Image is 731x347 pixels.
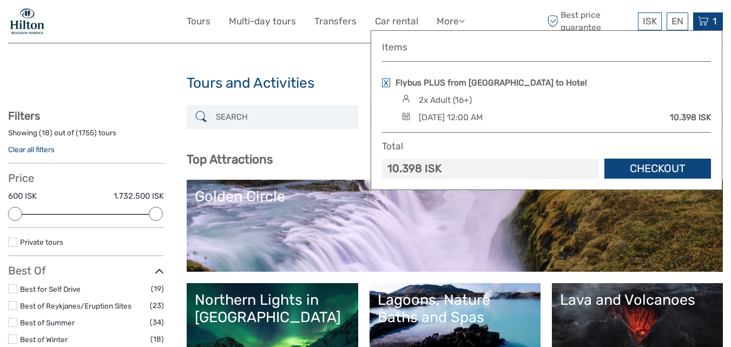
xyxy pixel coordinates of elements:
[195,291,350,326] div: Northern Lights in [GEOGRAPHIC_DATA]
[8,264,164,277] h3: Best Of
[15,19,122,28] p: We're away right now. Please check back later!
[114,191,164,202] label: 1.732.500 ISK
[396,77,587,89] a: Flybus PLUS from [GEOGRAPHIC_DATA] to Hotel
[195,188,715,264] a: Golden Circle
[150,333,164,345] span: (18)
[399,95,413,103] img: person.svg
[150,316,164,329] span: (34)
[151,283,164,295] span: (19)
[20,318,75,327] a: Best of Summer
[375,14,418,29] a: Car rental
[187,152,273,167] b: Top Attractions
[419,112,483,123] div: [DATE] 12:00 AM
[229,14,296,29] a: Multi-day tours
[670,112,711,123] div: 10.398 ISK
[8,109,40,122] strong: Filters
[20,285,81,293] a: Best for Self Drive
[187,14,210,29] a: Tours
[387,161,442,176] div: 10.398 ISK
[544,9,635,33] span: Best price guarantee
[399,112,413,120] img: calendar-black.svg
[667,12,688,30] div: EN
[382,42,711,53] h4: Items
[150,299,164,312] span: (23)
[8,8,46,35] img: 1846-e7c6c28a-36f7-44b6-aaf6-bfd1581794f2_logo_small.jpg
[378,291,532,326] div: Lagoons, Nature Baths and Spas
[187,75,544,92] h1: Tours and Activities
[20,302,131,310] a: Best of Reykjanes/Eruption Sites
[314,14,357,29] a: Transfers
[643,16,657,27] span: ISK
[8,191,37,202] label: 600 ISK
[419,94,472,106] div: 2x Adult (16+)
[20,238,63,246] a: Private tours
[124,17,137,30] button: Open LiveChat chat widget
[20,335,68,344] a: Best of Winter
[42,128,50,138] label: 18
[8,145,55,154] a: Clear all filters
[195,188,715,205] div: Golden Circle
[8,128,164,145] div: Showing ( ) out of ( ) tours
[604,159,711,179] a: Checkout
[212,108,352,127] input: SEARCH
[78,128,94,138] label: 1755
[437,14,465,29] a: More
[711,16,718,27] span: 1
[8,172,164,185] h3: Price
[382,141,403,152] h4: Total
[560,291,715,309] div: Lava and Volcanoes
